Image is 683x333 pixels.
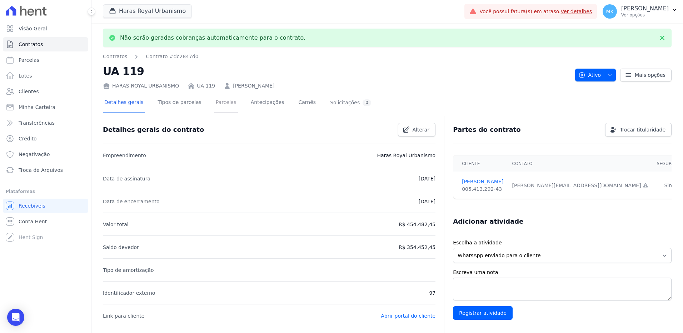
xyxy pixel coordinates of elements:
span: Minha Carteira [19,104,55,111]
p: Valor total [103,220,129,229]
a: Contratos [103,53,127,60]
a: Antecipações [249,94,286,113]
a: Contratos [3,37,88,51]
button: Haras Royal Urbanismo [103,4,192,18]
span: Visão Geral [19,25,47,32]
a: Alterar [398,123,436,136]
a: Abrir portal do cliente [381,313,435,319]
a: Troca de Arquivos [3,163,88,177]
a: UA 119 [197,82,215,90]
p: Data de assinatura [103,174,150,183]
span: Crédito [19,135,37,142]
th: Contato [508,155,653,172]
h3: Partes do contrato [453,125,521,134]
p: Tipo de amortização [103,266,154,274]
a: Carnês [297,94,317,113]
h3: Adicionar atividade [453,217,523,226]
div: 005.413.292-43 [462,185,503,193]
a: Visão Geral [3,21,88,36]
p: 97 [429,289,435,297]
a: Clientes [3,84,88,99]
span: Transferências [19,119,55,126]
a: Conta Hent [3,214,88,229]
span: Ativo [578,69,601,81]
p: Data de encerramento [103,197,160,206]
label: Escreva uma nota [453,269,672,276]
p: Haras Royal Urbanismo [377,151,435,160]
th: Cliente [453,155,508,172]
span: Recebíveis [19,202,45,209]
span: Lotes [19,72,32,79]
a: Trocar titularidade [605,123,672,136]
p: R$ 454.482,45 [399,220,435,229]
div: Solicitações [330,99,371,106]
p: Link para cliente [103,312,144,320]
a: [PERSON_NAME] [462,178,503,185]
p: Identificador externo [103,289,155,297]
a: Parcelas [3,53,88,67]
a: Mais opções [620,69,672,81]
p: Empreendimento [103,151,146,160]
label: Escolha a atividade [453,239,672,247]
button: Ativo [575,69,616,81]
span: Alterar [413,126,430,133]
a: Negativação [3,147,88,161]
a: Contrato #dc2847d0 [146,53,198,60]
div: HARAS ROYAL URBANISMO [103,82,179,90]
div: Open Intercom Messenger [7,309,24,326]
span: Negativação [19,151,50,158]
p: [PERSON_NAME] [621,5,669,12]
h3: Detalhes gerais do contrato [103,125,204,134]
span: MK [606,9,613,14]
a: Solicitações0 [329,94,373,113]
p: Não serão geradas cobranças automaticamente para o contrato. [120,34,305,41]
span: Troca de Arquivos [19,166,63,174]
p: Saldo devedor [103,243,139,252]
a: Minha Carteira [3,100,88,114]
div: Plataformas [6,187,85,196]
span: Contratos [19,41,43,48]
span: Conta Hent [19,218,47,225]
a: Transferências [3,116,88,130]
h2: UA 119 [103,63,569,79]
a: Tipos de parcelas [156,94,203,113]
nav: Breadcrumb [103,53,199,60]
a: [PERSON_NAME] [233,82,274,90]
span: Clientes [19,88,39,95]
span: Mais opções [635,71,665,79]
p: [DATE] [419,197,435,206]
a: Lotes [3,69,88,83]
p: Ver opções [621,12,669,18]
span: Trocar titularidade [620,126,665,133]
nav: Breadcrumb [103,53,569,60]
p: [DATE] [419,174,435,183]
a: Parcelas [214,94,238,113]
span: Você possui fatura(s) em atraso. [479,8,592,15]
span: Parcelas [19,56,39,64]
div: [PERSON_NAME][EMAIL_ADDRESS][DOMAIN_NAME] [512,182,648,189]
div: 0 [363,99,371,106]
p: R$ 354.452,45 [399,243,435,252]
a: Ver detalhes [561,9,592,14]
a: Detalhes gerais [103,94,145,113]
a: Crédito [3,131,88,146]
button: MK [PERSON_NAME] Ver opções [597,1,683,21]
a: Recebíveis [3,199,88,213]
input: Registrar atividade [453,306,513,320]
